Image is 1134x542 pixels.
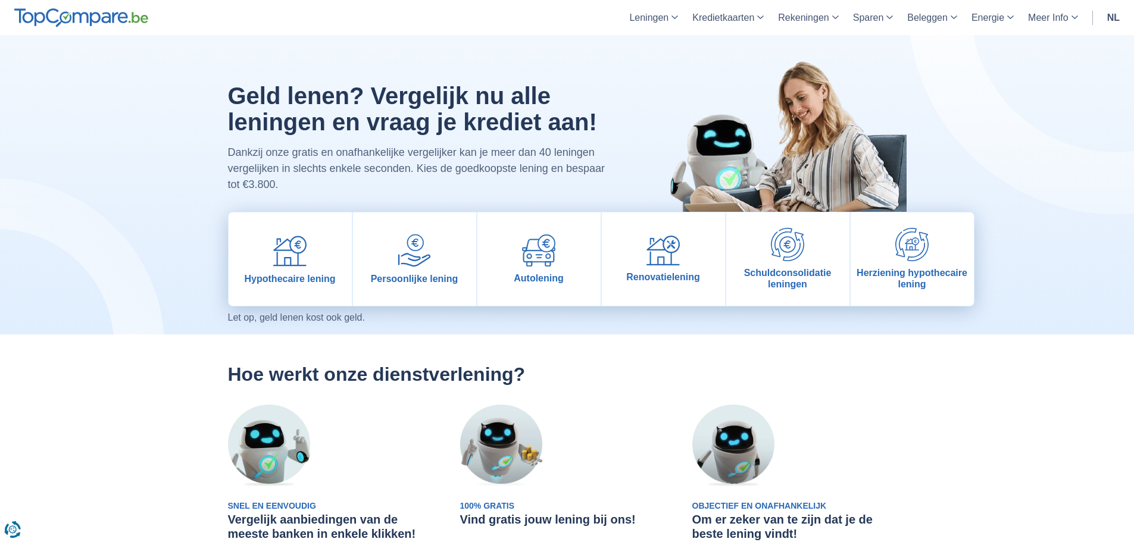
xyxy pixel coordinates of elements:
h3: Om er zeker van te zijn dat je de beste lening vindt! [692,512,907,541]
span: Herziening hypothecaire lening [855,267,969,290]
a: Schuldconsolidatie leningen [726,212,849,306]
span: Schuldconsolidatie leningen [731,267,845,290]
span: 100% gratis [460,501,515,510]
img: Snel en eenvoudig [228,405,310,487]
span: Objectief en onafhankelijk [692,501,827,510]
a: Herziening hypothecaire lening [851,212,974,306]
h2: Hoe werkt onze dienstverlening? [228,363,907,386]
span: Persoonlijke lening [371,273,458,284]
span: Snel en eenvoudig [228,501,316,510]
img: TopCompare [14,8,148,27]
a: Persoonlijke lening [353,212,476,306]
img: Hypothecaire lening [273,234,307,267]
h1: Geld lenen? Vergelijk nu alle leningen en vraag je krediet aan! [228,83,617,135]
h3: Vind gratis jouw lening bij ons! [460,512,674,527]
img: 100% gratis [460,405,542,487]
p: Dankzij onze gratis en onafhankelijke vergelijker kan je meer dan 40 leningen vergelijken in slec... [228,145,617,193]
img: Persoonlijke lening [398,234,431,267]
img: Autolening [522,234,555,267]
img: image-hero [645,35,907,264]
a: Hypothecaire lening [229,212,352,306]
a: Renovatielening [602,212,725,306]
img: Renovatielening [646,236,680,266]
img: Herziening hypothecaire lening [895,228,929,261]
span: Autolening [514,272,564,284]
a: Autolening [477,212,601,306]
img: Schuldconsolidatie leningen [771,228,804,261]
img: Objectief en onafhankelijk [692,405,774,487]
h3: Vergelijk aanbiedingen van de meeste banken in enkele klikken! [228,512,442,541]
span: Hypothecaire lening [245,273,336,284]
span: Renovatielening [626,271,700,283]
